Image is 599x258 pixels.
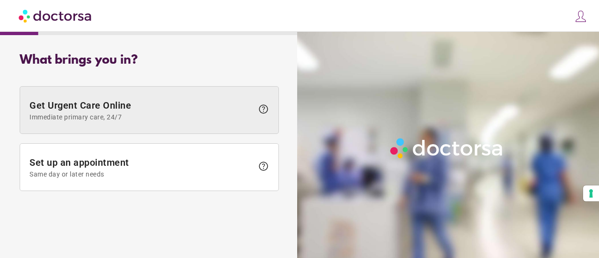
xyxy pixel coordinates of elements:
span: Immediate primary care, 24/7 [29,113,253,121]
span: Same day or later needs [29,170,253,178]
span: Set up an appointment [29,157,253,178]
div: What brings you in? [20,53,279,67]
span: help [258,161,269,172]
button: Your consent preferences for tracking technologies [583,185,599,201]
img: Doctorsa.com [19,5,93,26]
span: help [258,103,269,115]
img: Logo-Doctorsa-trans-White-partial-flat.png [387,135,507,162]
img: icons8-customer-100.png [574,10,587,23]
span: Get Urgent Care Online [29,100,253,121]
